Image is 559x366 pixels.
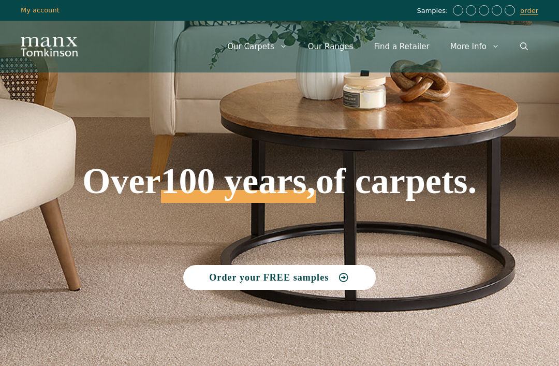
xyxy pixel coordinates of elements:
span: 100 years, [161,172,316,203]
a: order [520,7,538,15]
a: Our Ranges [298,31,364,62]
img: Manx Tomkinson [21,37,78,56]
a: Our Carpets [217,31,298,62]
h1: Over of carpets. [57,88,502,203]
a: Open Search Bar [510,31,538,62]
a: Order your FREE samples [183,265,376,290]
span: Samples: [417,7,450,16]
nav: Primary [217,31,538,62]
a: More Info [440,31,510,62]
a: Find a Retailer [363,31,439,62]
span: Order your FREE samples [209,273,329,282]
a: My account [21,6,60,14]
